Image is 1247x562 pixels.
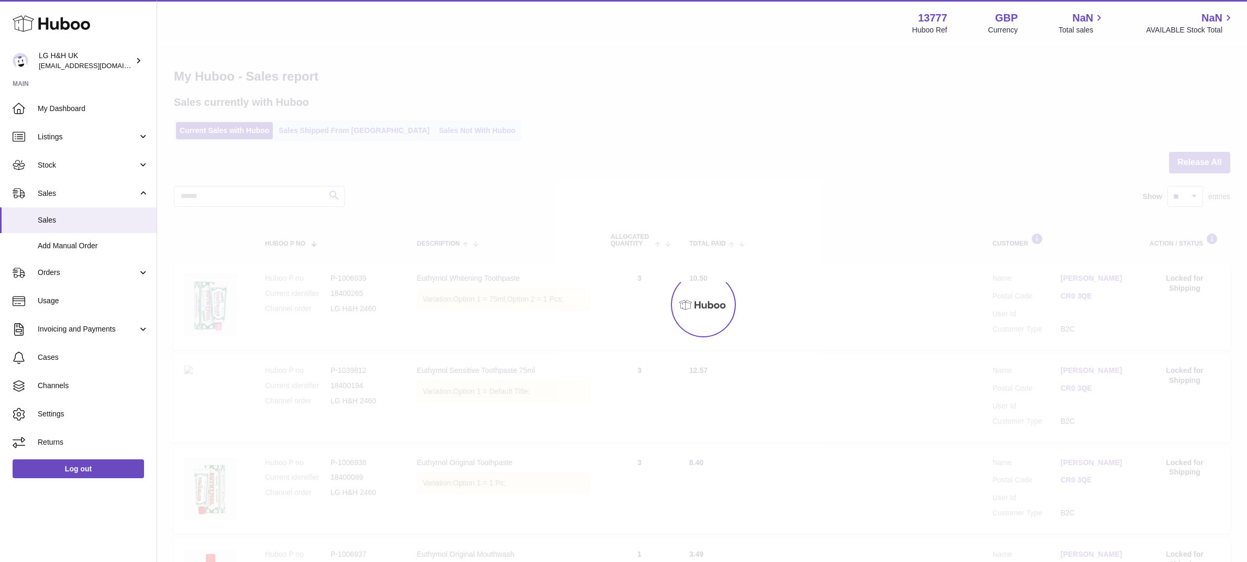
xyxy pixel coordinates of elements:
span: AVAILABLE Stock Total [1146,25,1234,35]
img: veechen@lghnh.co.uk [13,53,28,69]
a: Log out [13,459,144,478]
span: Channels [38,381,149,391]
strong: GBP [995,11,1018,25]
span: NaN [1201,11,1222,25]
span: Add Manual Order [38,241,149,251]
div: Currency [988,25,1018,35]
a: NaN Total sales [1058,11,1105,35]
div: Huboo Ref [912,25,947,35]
span: [EMAIL_ADDRESS][DOMAIN_NAME] [39,61,154,70]
span: Cases [38,352,149,362]
span: Sales [38,215,149,225]
span: Total sales [1058,25,1105,35]
a: NaN AVAILABLE Stock Total [1146,11,1234,35]
strong: 13777 [918,11,947,25]
span: Sales [38,189,138,199]
span: Listings [38,132,138,142]
span: Returns [38,437,149,447]
span: Settings [38,409,149,419]
span: Stock [38,160,138,170]
span: NaN [1072,11,1093,25]
span: Invoicing and Payments [38,324,138,334]
span: Usage [38,296,149,306]
span: My Dashboard [38,104,149,114]
div: LG H&H UK [39,51,133,71]
span: Orders [38,268,138,278]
